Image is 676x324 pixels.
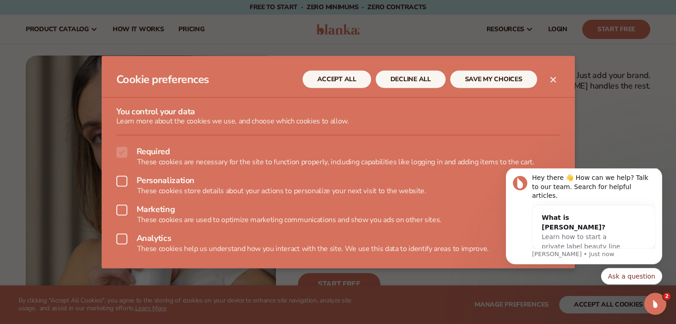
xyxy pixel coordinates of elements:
span: Learn how to start a private label beauty line with [PERSON_NAME] [50,65,128,91]
button: Quick reply: Ask a question [109,100,170,116]
img: Profile image for Lee [21,7,35,22]
p: These cookies are used to optimize marketing communications and show you ads on other sites. [116,216,560,224]
div: Message content [40,5,163,80]
label: Required [116,146,560,157]
button: ACCEPT ALL [303,71,371,88]
iframe: Intercom live chat [644,293,666,315]
p: These cookies help us understand how you interact with the site. We use this data to identify are... [116,245,560,253]
div: What is [PERSON_NAME]?Learn how to start a private label beauty line with [PERSON_NAME] [40,37,144,100]
label: Analytics [116,234,560,245]
p: Learn more about the cookies we use, and choose which cookies to allow. [116,117,560,125]
p: These cookies store details about your actions to personalize your next visit to the website. [116,187,560,196]
button: DECLINE ALL [376,71,446,88]
label: Personalization [116,176,560,187]
label: Marketing [116,205,560,216]
iframe: Intercom notifications message [492,168,676,290]
div: Quick reply options [14,100,170,116]
button: Close dialog [548,74,559,85]
div: Hey there 👋 How can we help? Talk to our team. Search for helpful articles. [40,5,163,32]
div: What is [PERSON_NAME]? [50,45,135,64]
h2: Cookie preferences [116,73,303,86]
button: SAVE MY CHOICES [450,71,537,88]
h3: You control your data [116,107,560,117]
p: Message from Lee, sent Just now [40,82,163,90]
p: These cookies are necessary for the site to function properly, including capabilities like loggin... [116,157,560,166]
span: 2 [663,293,670,300]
